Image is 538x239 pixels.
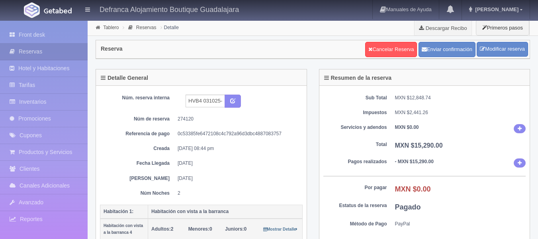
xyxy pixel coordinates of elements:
dd: [DATE] [178,160,297,167]
dt: Pagos realizados [323,158,387,165]
dt: Referencia de pago [106,130,170,137]
dd: [DATE] 08:44 pm [178,145,297,152]
dt: Por pagar [323,184,387,191]
span: 0 [188,226,212,232]
dt: Sub Total [323,95,387,101]
a: Mostrar Detalle [263,226,298,232]
button: Primeros pasos [476,20,529,36]
a: Modificar reserva [477,42,528,57]
li: Detalle [158,24,181,31]
b: MXN $15,290.00 [395,142,443,149]
small: Habitación con vista a la barranca 4 [104,223,143,235]
a: Tablero [103,25,119,30]
strong: Adultos: [151,226,171,232]
dt: Fecha Llegada [106,160,170,167]
dd: [DATE] [178,175,297,182]
img: Getabed [44,8,72,14]
dt: Creada [106,145,170,152]
dt: Estatus de la reserva [323,202,387,209]
dd: 0c53385fe6472108c4c792a96d3dbc4887083757 [178,130,297,137]
dt: Servicios y adendos [323,124,387,131]
dt: Núm. reserva interna [106,95,170,101]
dd: 274120 [178,116,297,122]
a: Descargar Recibo [415,20,471,36]
span: 2 [151,226,173,232]
dd: MXN $12,848.74 [395,95,526,101]
dd: MXN $2,441.26 [395,109,526,116]
h4: Resumen de la reserva [324,75,392,81]
b: Habitación 1: [104,209,133,214]
span: 0 [225,226,247,232]
h4: Detalle General [101,75,148,81]
b: MXN $0.00 [395,124,419,130]
h4: Reserva [101,46,123,52]
a: Reservas [136,25,157,30]
dt: Núm de reserva [106,116,170,122]
dt: Núm Noches [106,190,170,197]
img: Getabed [24,2,40,18]
dd: 2 [178,190,297,197]
dt: Método de Pago [323,221,387,227]
dt: [PERSON_NAME] [106,175,170,182]
strong: Juniors: [225,226,244,232]
dt: Impuestos [323,109,387,116]
strong: Menores: [188,226,209,232]
b: MXN $0.00 [395,185,431,193]
span: [PERSON_NAME] [473,6,518,12]
a: Cancelar Reserva [365,42,417,57]
button: Enviar confirmación [419,42,475,57]
b: Pagado [395,203,421,211]
dd: PayPal [395,221,526,227]
th: Habitación con vista a la barranca [148,205,303,219]
b: - MXN $15,290.00 [395,159,434,164]
small: Mostrar Detalle [263,227,298,231]
dt: Total [323,141,387,148]
h4: Defranca Alojamiento Boutique Guadalajara [100,4,239,14]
